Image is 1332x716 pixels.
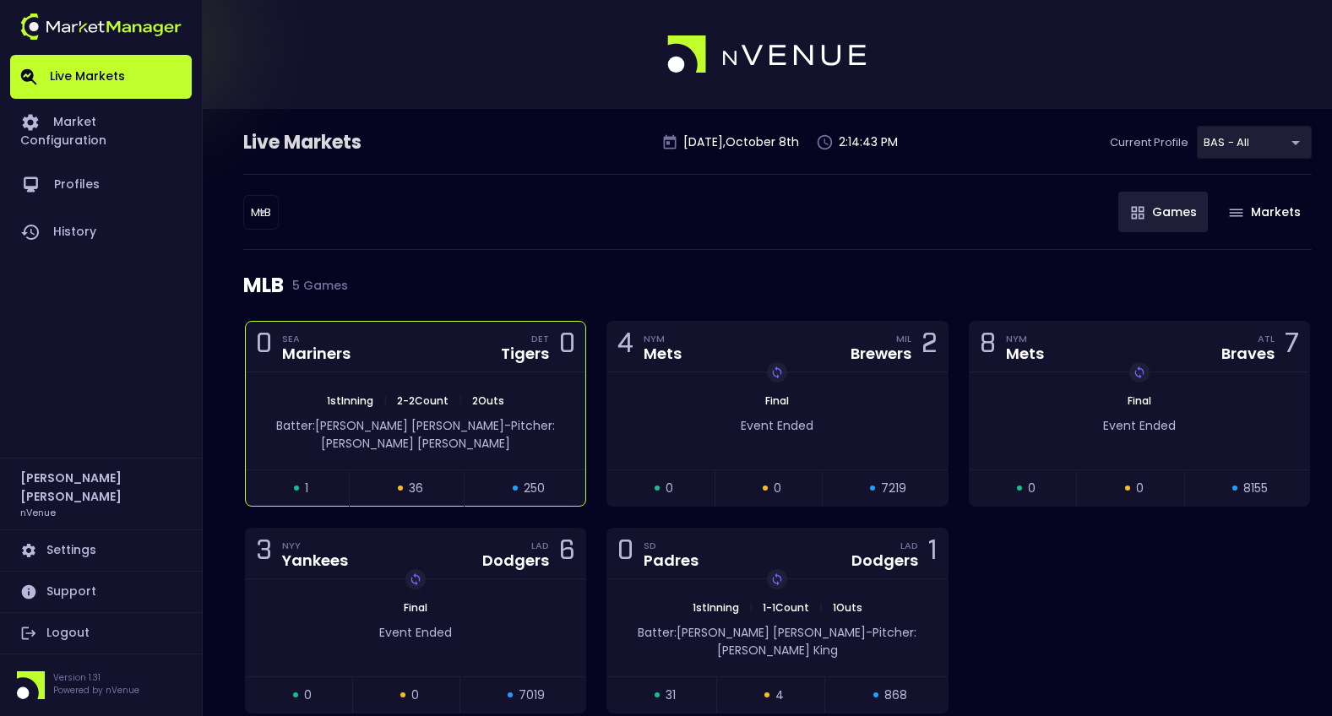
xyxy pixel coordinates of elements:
[482,553,549,568] div: Dodgers
[10,99,192,161] a: Market Configuration
[617,538,633,569] div: 0
[1118,192,1208,232] button: Games
[282,539,348,552] div: NYY
[409,480,423,497] span: 36
[282,332,351,345] div: SEA
[321,417,555,452] span: Pitcher: [PERSON_NAME] [PERSON_NAME]
[519,686,545,704] span: 7019
[322,393,378,408] span: 1st Inning
[305,480,308,497] span: 1
[1136,480,1144,497] span: 0
[20,469,182,506] h2: [PERSON_NAME] [PERSON_NAME]
[717,624,917,659] span: Pitcher: [PERSON_NAME] King
[559,331,575,362] div: 0
[531,539,549,552] div: LAD
[409,572,422,586] img: replayImg
[1131,206,1144,220] img: gameIcon
[10,572,192,612] a: Support
[667,35,868,74] img: logo
[775,686,784,704] span: 4
[814,600,828,615] span: |
[980,331,996,362] div: 8
[10,161,192,209] a: Profiles
[399,600,432,615] span: Final
[1258,332,1275,345] div: ATL
[866,624,873,641] span: -
[881,480,906,497] span: 7219
[896,332,911,345] div: MIL
[524,480,545,497] span: 250
[666,480,673,497] span: 0
[504,417,511,434] span: -
[392,393,454,408] span: 2 - 2 Count
[559,538,575,569] div: 6
[284,279,348,292] span: 5 Games
[1110,134,1188,151] p: Current Profile
[10,671,192,699] div: Version 1.31Powered by nVenue
[256,538,272,569] div: 3
[774,480,781,497] span: 0
[1285,331,1299,362] div: 7
[1103,417,1176,434] span: Event Ended
[1229,209,1243,217] img: gameIcon
[1216,192,1312,232] button: Markets
[644,553,699,568] div: Padres
[304,686,312,704] span: 0
[243,250,1312,321] div: MLB
[851,553,918,568] div: Dodgers
[379,624,452,641] span: Event Ended
[243,195,279,230] div: BAS - All
[900,539,918,552] div: LAD
[501,346,549,361] div: Tigers
[10,209,192,256] a: History
[851,346,911,361] div: Brewers
[1006,346,1044,361] div: Mets
[10,55,192,99] a: Live Markets
[53,671,139,684] p: Version 1.31
[1133,366,1146,379] img: replayImg
[928,538,938,569] div: 1
[644,539,699,552] div: SD
[741,417,813,434] span: Event Ended
[688,600,744,615] span: 1st Inning
[884,686,907,704] span: 868
[758,600,814,615] span: 1 - 1 Count
[638,624,866,641] span: Batter: [PERSON_NAME] [PERSON_NAME]
[1221,346,1275,361] div: Braves
[1006,332,1044,345] div: NYM
[683,133,799,151] p: [DATE] , October 8 th
[454,393,467,408] span: |
[744,600,758,615] span: |
[1243,480,1268,497] span: 8155
[53,684,139,697] p: Powered by nVenue
[10,530,192,571] a: Settings
[282,553,348,568] div: Yankees
[644,332,682,345] div: NYM
[922,331,938,362] div: 2
[20,506,56,518] h3: nVenue
[1123,393,1156,408] span: Final
[243,129,449,156] div: Live Markets
[617,331,633,362] div: 4
[644,346,682,361] div: Mets
[531,332,549,345] div: DET
[770,366,784,379] img: replayImg
[411,686,419,704] span: 0
[760,393,794,408] span: Final
[10,613,192,654] a: Logout
[770,572,784,586] img: replayImg
[839,133,898,151] p: 2:14:43 PM
[666,686,676,704] span: 31
[282,346,351,361] div: Mariners
[1197,126,1312,159] div: BAS - All
[467,393,509,408] span: 2 Outs
[20,14,182,40] img: logo
[1028,480,1036,497] span: 0
[276,417,504,434] span: Batter: [PERSON_NAME] [PERSON_NAME]
[378,393,392,408] span: |
[828,600,867,615] span: 1 Outs
[256,331,272,362] div: 0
